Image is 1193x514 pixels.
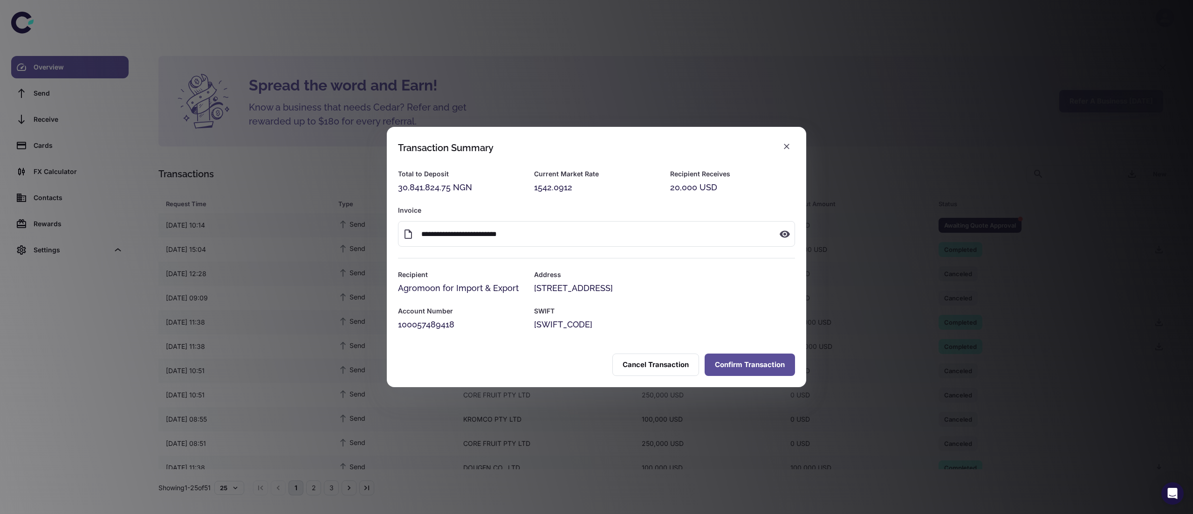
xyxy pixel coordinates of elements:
[398,318,523,331] div: 100057489418
[670,181,795,194] div: 20,000 USD
[398,306,523,316] h6: Account Number
[1161,482,1184,505] div: Open Intercom Messenger
[534,270,795,280] h6: Address
[398,270,523,280] h6: Recipient
[705,354,795,376] button: Confirm Transaction
[534,181,659,194] div: 1542.0912
[398,169,523,179] h6: Total to Deposit
[534,169,659,179] h6: Current Market Rate
[534,318,795,331] div: [SWIFT_CODE]
[398,181,523,194] div: 30,841,824.75 NGN
[398,205,795,215] h6: Invoice
[670,169,795,179] h6: Recipient Receives
[398,142,494,153] div: Transaction Summary
[534,282,795,295] div: [STREET_ADDRESS]
[534,306,795,316] h6: SWIFT
[398,282,523,295] div: Agromoon for Import & Export
[612,354,699,376] button: Cancel Transaction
